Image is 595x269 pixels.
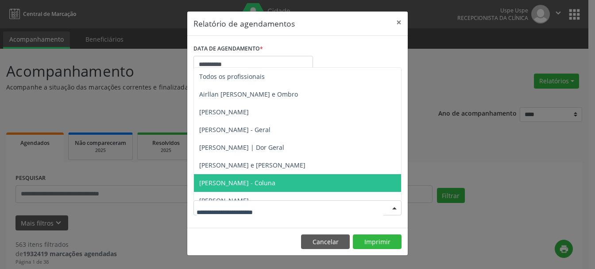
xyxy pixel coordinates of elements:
[353,234,402,250] button: Imprimir
[199,143,284,152] span: [PERSON_NAME] | Dor Geral
[199,161,305,169] span: [PERSON_NAME] e [PERSON_NAME]
[390,12,408,33] button: Close
[199,179,275,187] span: [PERSON_NAME] - Coluna
[193,42,263,56] label: DATA DE AGENDAMENTO
[193,18,295,29] h5: Relatório de agendamentos
[301,234,350,250] button: Cancelar
[199,196,249,205] span: [PERSON_NAME]
[199,72,265,81] span: Todos os profissionais
[199,108,249,116] span: [PERSON_NAME]
[199,125,270,134] span: [PERSON_NAME] - Geral
[199,90,298,98] span: Airllan [PERSON_NAME] e Ombro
